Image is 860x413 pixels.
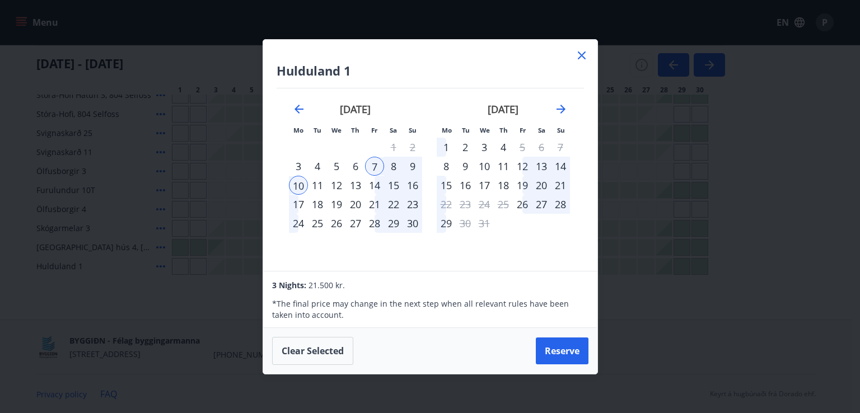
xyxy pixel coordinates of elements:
small: We [480,126,490,134]
div: 21 [365,195,384,214]
h4: Hulduland 1 [277,62,584,79]
div: 22 [384,195,403,214]
div: 12 [327,176,346,195]
td: Choose Tuesday, December 9, 2025 as your check-in date. It’s available. [456,157,475,176]
small: Sa [538,126,545,134]
div: 21 [551,176,570,195]
div: 16 [456,176,475,195]
div: 16 [403,176,422,195]
td: Choose Sunday, November 23, 2025 as your check-in date. It’s available. [403,195,422,214]
small: Th [499,126,508,134]
div: Move forward to switch to the next month. [554,102,568,116]
td: Choose Monday, November 17, 2025 as your check-in date. It’s available. [289,195,308,214]
div: 12 [513,157,532,176]
td: Choose Monday, December 15, 2025 as your check-in date. It’s available. [437,176,456,195]
td: Choose Friday, November 21, 2025 as your check-in date. It’s available. [365,195,384,214]
td: Not available. Tuesday, December 23, 2025 [456,195,475,214]
td: Choose Thursday, December 18, 2025 as your check-in date. It’s available. [494,176,513,195]
div: 19 [327,195,346,214]
div: 18 [494,176,513,195]
div: 3 [475,138,494,157]
small: We [331,126,342,134]
td: Choose Friday, November 14, 2025 as your check-in date. It’s available. [365,176,384,195]
div: 5 [327,157,346,176]
div: 28 [365,214,384,233]
div: 7 [365,157,384,176]
strong: [DATE] [488,102,518,116]
div: 14 [551,157,570,176]
td: Choose Friday, December 19, 2025 as your check-in date. It’s available. [513,176,532,195]
div: 29 [384,214,403,233]
td: Choose Thursday, November 27, 2025 as your check-in date. It’s available. [346,214,365,233]
small: Mo [442,126,452,134]
small: Tu [462,126,470,134]
small: Tu [314,126,321,134]
td: Choose Saturday, November 22, 2025 as your check-in date. It’s available. [384,195,403,214]
div: 9 [456,157,475,176]
td: Choose Saturday, December 13, 2025 as your check-in date. It’s available. [532,157,551,176]
div: 11 [494,157,513,176]
td: Choose Sunday, December 21, 2025 as your check-in date. It’s available. [551,176,570,195]
div: Only check out available [437,195,456,214]
td: Selected as start date. Friday, November 7, 2025 [365,157,384,176]
td: Choose Friday, December 12, 2025 as your check-in date. It’s available. [513,157,532,176]
td: Choose Tuesday, November 25, 2025 as your check-in date. It’s available. [308,214,327,233]
button: Reserve [536,337,588,364]
div: 18 [308,195,327,214]
p: * The final price may change in the next step when all relevant rules have been taken into account. [272,298,588,321]
div: 6 [346,157,365,176]
div: 20 [532,176,551,195]
small: Th [351,126,359,134]
div: 29 [437,214,456,233]
td: Choose Wednesday, December 3, 2025 as your check-in date. It’s available. [475,138,494,157]
div: 27 [346,214,365,233]
span: 21.500 kr. [309,280,345,290]
td: Choose Sunday, November 30, 2025 as your check-in date. It’s available. [403,214,422,233]
div: 15 [437,176,456,195]
td: Choose Monday, December 8, 2025 as your check-in date. It’s available. [437,157,456,176]
div: 4 [494,138,513,157]
div: 1 [437,138,456,157]
small: Mo [293,126,303,134]
td: Not available. Saturday, November 1, 2025 [384,138,403,157]
td: Choose Wednesday, November 26, 2025 as your check-in date. It’s available. [327,214,346,233]
div: Only check in available [513,195,532,214]
td: Not available. Thursday, December 25, 2025 [494,195,513,214]
td: Choose Saturday, November 29, 2025 as your check-in date. It’s available. [384,214,403,233]
div: 20 [346,195,365,214]
div: Only check out available [513,138,532,157]
td: Choose Friday, November 28, 2025 as your check-in date. It’s available. [365,214,384,233]
td: Choose Saturday, November 15, 2025 as your check-in date. It’s available. [384,176,403,195]
td: Choose Tuesday, November 18, 2025 as your check-in date. It’s available. [308,195,327,214]
div: Only check out available [456,214,475,233]
div: 28 [551,195,570,214]
td: Choose Thursday, December 4, 2025 as your check-in date. It’s available. [494,138,513,157]
td: Choose Sunday, December 14, 2025 as your check-in date. It’s available. [551,157,570,176]
div: 27 [532,195,551,214]
span: 3 Nights: [272,280,306,290]
strong: [DATE] [340,102,371,116]
div: Calendar [277,88,584,257]
td: Choose Tuesday, December 30, 2025 as your check-in date. It’s available. [456,214,475,233]
div: 19 [513,176,532,195]
div: 23 [403,195,422,214]
div: 4 [308,157,327,176]
div: 26 [327,214,346,233]
div: 10 [289,176,308,195]
small: Sa [390,126,397,134]
small: Su [409,126,417,134]
td: Choose Wednesday, December 17, 2025 as your check-in date. It’s available. [475,176,494,195]
div: 25 [308,214,327,233]
div: 10 [475,157,494,176]
div: 9 [403,157,422,176]
div: Only check in available [437,157,456,176]
div: 30 [403,214,422,233]
td: Choose Monday, December 29, 2025 as your check-in date. It’s available. [437,214,456,233]
td: Choose Monday, December 22, 2025 as your check-in date. It’s available. [437,195,456,214]
td: Choose Monday, November 24, 2025 as your check-in date. It’s available. [289,214,308,233]
td: Choose Tuesday, December 16, 2025 as your check-in date. It’s available. [456,176,475,195]
div: 11 [308,176,327,195]
td: Choose Monday, November 3, 2025 as your check-in date. It’s available. [289,157,308,176]
td: Selected. Sunday, November 9, 2025 [403,157,422,176]
div: 13 [346,176,365,195]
